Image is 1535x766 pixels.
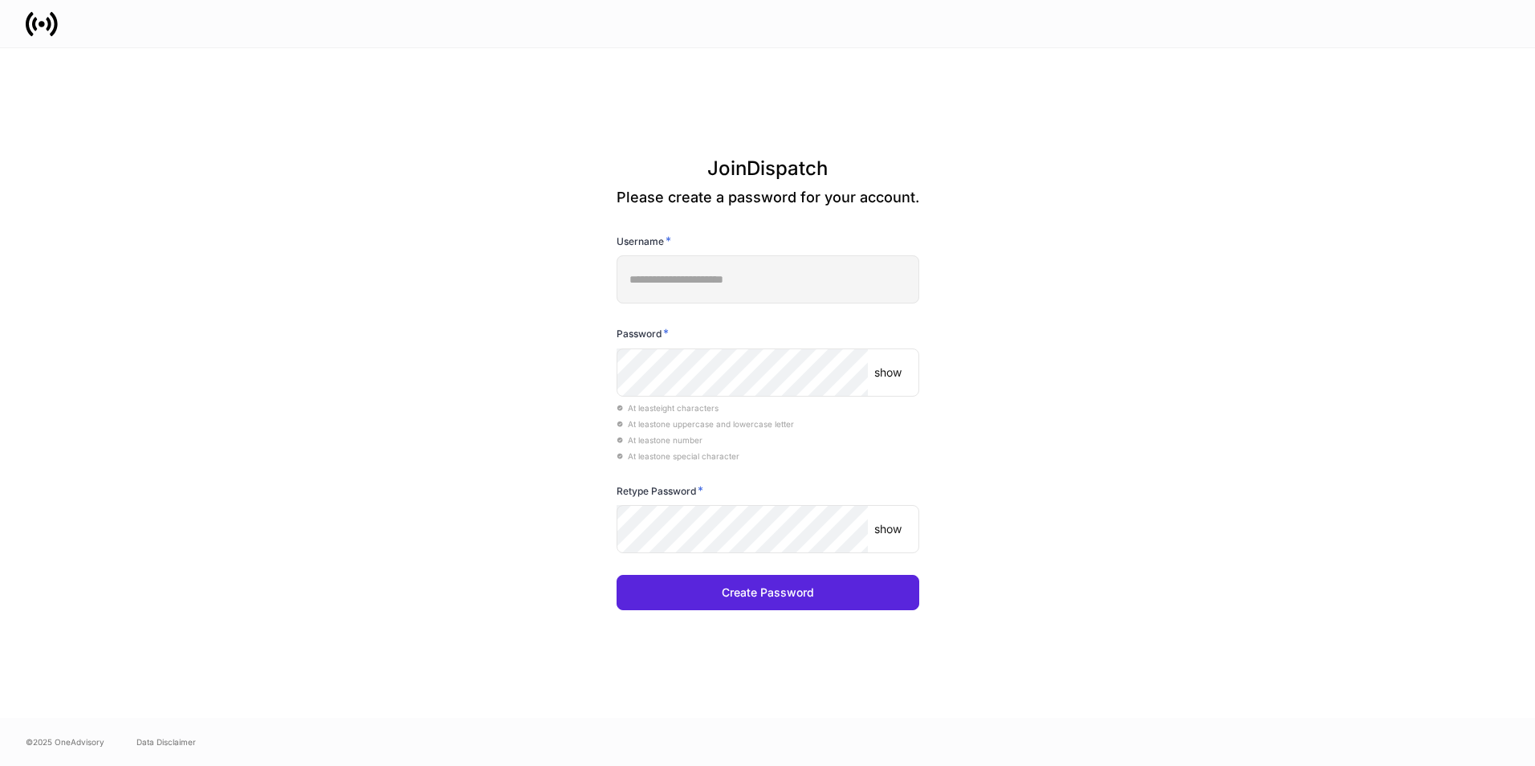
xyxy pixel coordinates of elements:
[617,483,703,499] h6: Retype Password
[617,419,794,429] span: At least one uppercase and lowercase letter
[874,365,902,381] p: show
[617,325,669,341] h6: Password
[722,587,814,598] div: Create Password
[617,403,719,413] span: At least eight characters
[26,735,104,748] span: © 2025 OneAdvisory
[617,156,919,188] h3: Join Dispatch
[617,451,739,461] span: At least one special character
[617,233,671,249] h6: Username
[617,575,919,610] button: Create Password
[874,521,902,537] p: show
[617,188,919,207] p: Please create a password for your account.
[617,435,702,445] span: At least one number
[136,735,196,748] a: Data Disclaimer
